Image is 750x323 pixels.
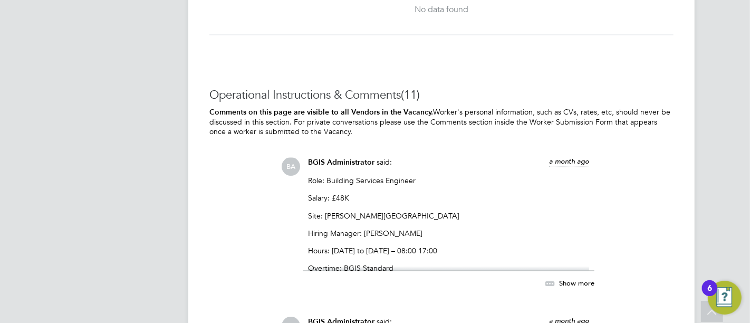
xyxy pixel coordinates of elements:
div: No data found [220,4,663,15]
span: BGIS Administrator [308,158,374,167]
span: a month ago [549,157,589,166]
p: Worker's personal information, such as CVs, rates, etc, should never be discussed in this section... [209,107,674,137]
b: Comments on this page are visible to all Vendors in the Vacancy. [209,108,433,117]
p: Salary: £48K [308,193,589,203]
span: (11) [401,88,420,102]
span: BA [282,157,300,176]
p: Role: Building Services Engineer [308,176,589,185]
p: Site: [PERSON_NAME][GEOGRAPHIC_DATA] [308,211,589,221]
span: Show more [559,279,594,288]
div: 6 [707,288,712,302]
p: Hours: [DATE] to [DATE] – 08:00 17:00 [308,246,589,255]
p: Hiring Manager: [PERSON_NAME] [308,229,589,238]
button: Open Resource Center, 6 new notifications [708,281,742,315]
span: said: [377,157,392,167]
h3: Operational Instructions & Comments [209,88,674,103]
p: Overtime: BGIS Standard Callout & Standby: Yes - £100 [308,263,589,282]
